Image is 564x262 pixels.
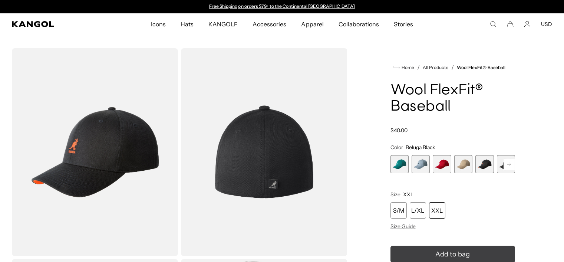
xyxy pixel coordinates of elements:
[475,155,494,173] label: Beluga Black
[454,155,472,173] div: 4 of 17
[497,155,515,173] div: 6 of 17
[390,155,409,173] div: 1 of 17
[390,223,416,230] span: Size Guide
[390,82,515,115] h1: Wool FlexFit® Baseball
[394,13,413,35] span: Stories
[181,13,194,35] span: Hats
[412,155,430,173] label: Heather Blue
[433,155,451,173] label: Barn Red
[497,155,515,173] label: Black
[454,155,472,173] label: Beige
[206,4,359,10] slideshow-component: Announcement bar
[206,4,359,10] div: Announcement
[245,13,294,35] a: Accessories
[412,155,430,173] div: 2 of 17
[490,21,497,27] summary: Search here
[390,144,403,151] span: Color
[541,21,552,27] button: USD
[12,48,178,256] img: color-beluga-black
[390,191,400,198] span: Size
[406,144,435,151] span: Beluga Black
[423,65,448,70] a: All Products
[201,13,245,35] a: KANGOLF
[301,13,323,35] span: Apparel
[390,155,409,173] label: Fanfare
[403,191,413,198] span: XXL
[429,202,445,219] div: XXL
[457,65,505,70] a: Wool FlexFit® Baseball
[390,127,408,134] span: $40.00
[386,13,420,35] a: Stories
[294,13,331,35] a: Apparel
[433,155,451,173] div: 3 of 17
[475,155,494,173] div: 5 of 17
[209,3,355,9] a: Free Shipping on orders $79+ to the Continental [GEOGRAPHIC_DATA]
[12,21,99,27] a: Kangol
[206,4,359,10] div: 1 of 2
[151,13,166,35] span: Icons
[208,13,238,35] span: KANGOLF
[173,13,201,35] a: Hats
[448,63,454,72] li: /
[390,63,515,72] nav: breadcrumbs
[181,48,347,256] img: color-beluga-black
[144,13,173,35] a: Icons
[414,63,420,72] li: /
[400,65,414,70] span: Home
[435,249,470,259] span: Add to bag
[524,21,531,27] a: Account
[253,13,286,35] span: Accessories
[331,13,386,35] a: Collaborations
[390,202,407,219] div: S/M
[410,202,426,219] div: L/XL
[393,64,414,71] a: Home
[339,13,379,35] span: Collaborations
[507,21,514,27] button: Cart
